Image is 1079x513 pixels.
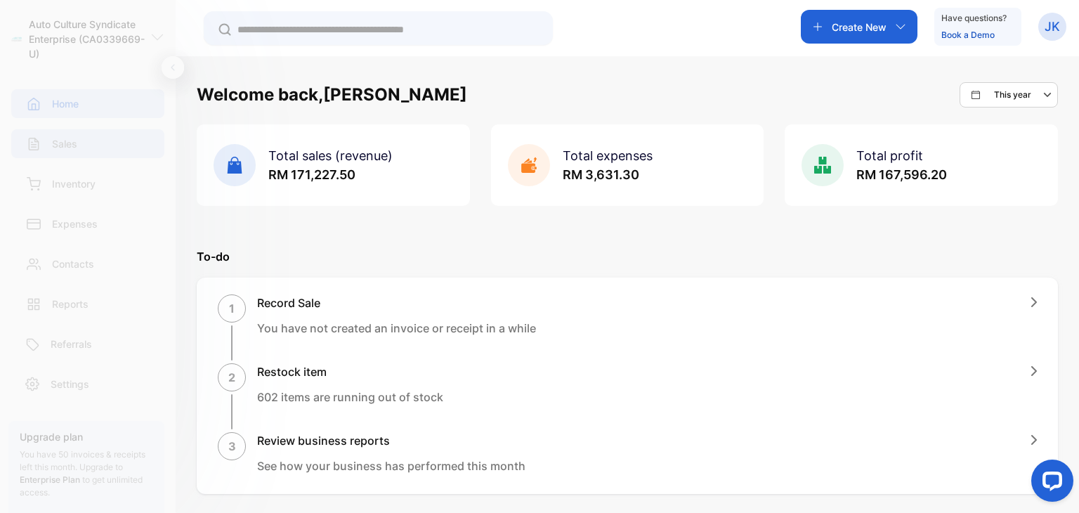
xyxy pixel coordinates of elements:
[20,429,153,444] p: Upgrade plan
[257,320,536,337] p: You have not created an invoice or receipt in a while
[52,176,96,191] p: Inventory
[832,20,887,34] p: Create New
[29,17,150,61] p: Auto Culture Syndicate Enterprise (CA0339669-U)
[257,457,525,474] p: See how your business has performed this month
[52,96,79,111] p: Home
[51,377,89,391] p: Settings
[51,337,92,351] p: Referrals
[563,148,653,163] span: Total expenses
[52,256,94,271] p: Contacts
[20,462,143,498] span: Upgrade to to get unlimited access.
[268,167,355,182] span: RM 171,227.50
[960,82,1058,108] button: This year
[801,10,917,44] button: Create New
[1020,454,1079,513] iframe: LiveChat chat widget
[856,148,923,163] span: Total profit
[257,432,525,449] h1: Review business reports
[20,448,153,499] p: You have 50 invoices & receipts left this month.
[11,34,22,44] img: logo
[856,167,947,182] span: RM 167,596.20
[1038,10,1066,44] button: JK
[563,167,639,182] span: RM 3,631.30
[268,148,393,163] span: Total sales (revenue)
[197,82,467,108] h1: Welcome back, [PERSON_NAME]
[20,474,80,485] span: Enterprise Plan
[52,297,89,311] p: Reports
[52,216,98,231] p: Expenses
[941,11,1007,25] p: Have questions?
[1045,18,1060,36] p: JK
[228,369,235,386] p: 2
[941,30,995,40] a: Book a Demo
[994,89,1031,101] p: This year
[228,438,236,455] p: 3
[229,300,235,317] p: 1
[257,363,443,380] h1: Restock item
[257,389,443,405] p: 602 items are running out of stock
[197,248,1058,265] p: To-do
[257,294,536,311] h1: Record Sale
[52,136,77,151] p: Sales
